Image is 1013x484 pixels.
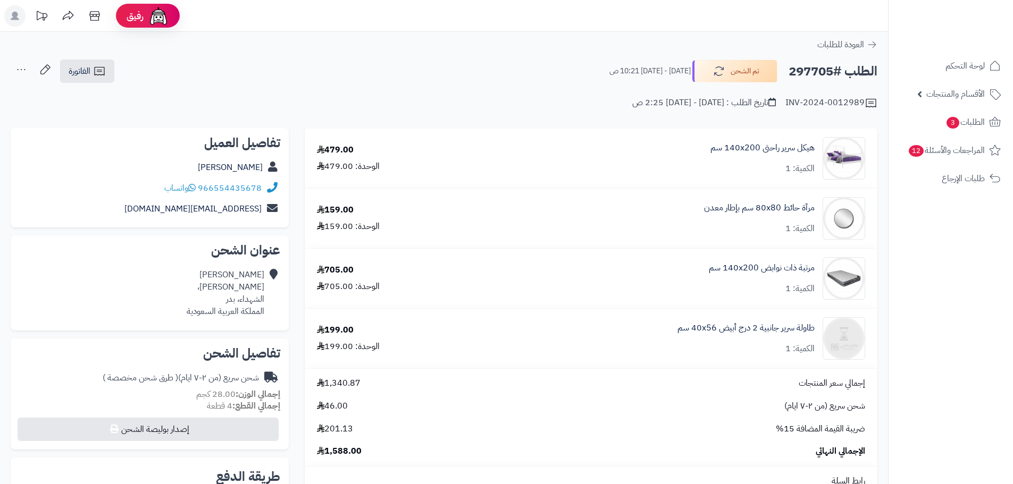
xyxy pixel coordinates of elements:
span: الأقسام والمنتجات [926,87,985,101]
div: 159.00 [317,204,354,216]
a: مرتبة ذات نوابض 140x200 سم [709,262,815,274]
a: الفاتورة [60,60,114,83]
a: تحديثات المنصة [28,5,55,29]
div: شحن سريع (من ٢-٧ ايام) [103,372,259,384]
img: 1700498097-5-90x90.png [823,197,865,240]
span: ( طرق شحن مخصصة ) [103,371,178,384]
span: رفيق [127,10,144,22]
span: شحن سريع (من ٢-٧ ايام) [784,400,865,412]
h2: الطلب #297705 [789,61,877,82]
strong: إجمالي القطع: [232,400,280,412]
a: لوحة التحكم [895,53,1007,79]
span: 1,340.87 [317,377,361,389]
img: ai-face.png [148,5,169,27]
span: ضريبة القيمة المضافة 15% [776,423,865,435]
h2: عنوان الشحن [19,244,280,257]
button: إصدار بوليصة الشحن [18,418,279,441]
span: 1,588.00 [317,445,362,457]
a: طاولة سرير جانبية 2 درج أبيض ‎40x56 سم‏ [677,322,815,334]
div: الكمية: 1 [785,223,815,235]
div: INV-2024-0012989 [785,97,877,109]
small: [DATE] - [DATE] 10:21 ص [609,66,691,77]
span: المراجعات والأسئلة [908,143,985,158]
img: logo-2.png [941,30,1003,52]
div: الكمية: 1 [785,283,815,295]
span: الإجمالي النهائي [816,445,865,457]
div: الوحدة: 199.00 [317,341,380,353]
div: 479.00 [317,144,354,156]
span: 3 [947,117,959,129]
div: 199.00 [317,324,354,336]
a: 966554435678 [198,182,262,194]
span: إجمالي سعر المنتجات [799,377,865,389]
span: طلبات الإرجاع [942,171,985,186]
small: 4 قطعة [207,400,280,412]
div: الوحدة: 479.00 [317,160,380,173]
div: الوحدة: 159.00 [317,220,380,233]
strong: إجمالي الوزن: [236,388,280,401]
img: 1717422415-%D8%B3%D8%B1%D9%8A%D8%B1%20%D8%A7%D8%A8%D9%8A%D8%B6[1]-90x90.jpg [823,137,865,180]
a: المراجعات والأسئلة12 [895,138,1007,163]
h2: تفاصيل العميل [19,137,280,149]
a: طلبات الإرجاع [895,166,1007,191]
a: مرآة حائط 80x80 سم بإطار معدن [704,202,815,214]
a: العودة للطلبات [817,38,877,51]
div: تاريخ الطلب : [DATE] - [DATE] 2:25 ص [632,97,776,109]
a: [EMAIL_ADDRESS][DOMAIN_NAME] [124,202,262,215]
span: 201.13 [317,423,353,435]
a: هيكل سرير راحتى 140x200 سم [710,142,815,154]
h2: طريقة الدفع [216,470,280,483]
span: الطلبات [945,115,985,130]
a: الطلبات3 [895,109,1007,135]
div: [PERSON_NAME] [PERSON_NAME]، الشهداء، بدر المملكة العربية السعودية [187,269,264,317]
a: واتساب [164,182,196,194]
h2: تفاصيل الشحن [19,347,280,360]
div: الكمية: 1 [785,343,815,355]
a: [PERSON_NAME] [198,161,263,174]
div: الوحدة: 705.00 [317,281,380,293]
span: لوحة التحكم [945,58,985,73]
div: 705.00 [317,264,354,276]
span: 12 [909,145,924,157]
img: 1702551583-26-90x90.jpg [823,257,865,300]
span: 46.00 [317,400,348,412]
button: تم الشحن [692,60,777,82]
span: الفاتورة [69,65,90,78]
span: العودة للطلبات [817,38,864,51]
div: الكمية: 1 [785,163,815,175]
small: 28.00 كجم [196,388,280,401]
img: no_image-90x90.png [823,317,865,360]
